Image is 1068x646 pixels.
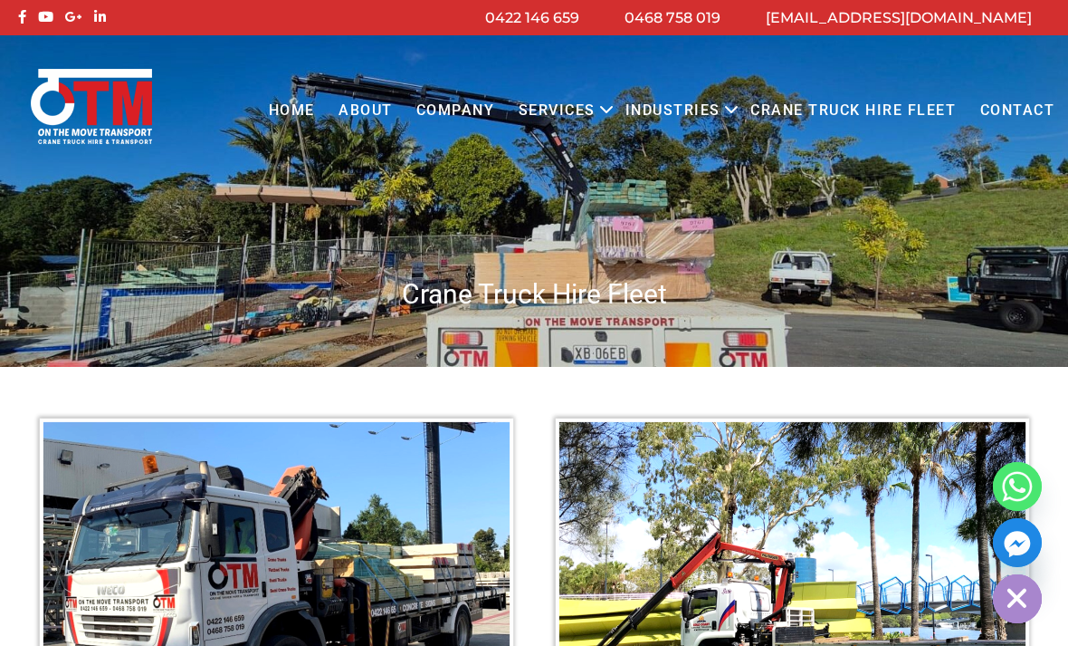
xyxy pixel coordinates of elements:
[256,85,326,135] a: Home
[485,9,579,26] a: 0422 146 659
[507,85,607,135] a: Services
[968,85,1066,135] a: Contact
[993,462,1042,511] a: Whatsapp
[327,85,405,135] a: About
[614,85,732,135] a: Industries
[993,518,1042,567] a: Facebook_Messenger
[14,276,1054,312] h1: Crane Truck Hire Fleet
[405,85,507,135] a: COMPANY
[739,85,968,135] a: Crane Truck Hire Fleet
[27,67,156,146] img: Otmtransport
[766,9,1032,26] a: [EMAIL_ADDRESS][DOMAIN_NAME]
[625,9,720,26] a: 0468 758 019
